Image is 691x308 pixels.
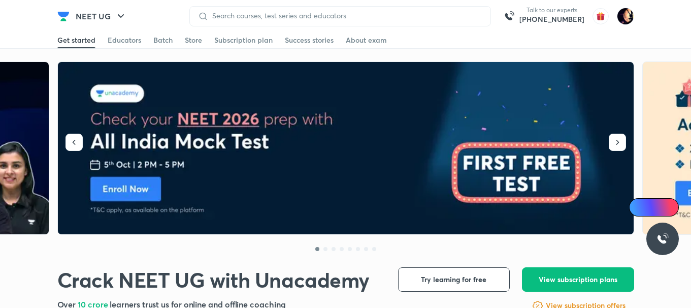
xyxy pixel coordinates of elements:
[635,203,643,211] img: Icon
[593,8,609,24] img: avatar
[57,32,95,48] a: Get started
[656,233,669,245] img: ttu
[70,6,133,26] button: NEET UG
[519,6,584,14] p: Talk to our experts
[214,35,273,45] div: Subscription plan
[57,35,95,45] div: Get started
[539,274,617,285] span: View subscription plans
[346,32,387,48] a: About exam
[57,267,370,292] h1: Crack NEET UG with Unacademy
[108,32,141,48] a: Educators
[646,203,673,211] span: Ai Doubts
[108,35,141,45] div: Educators
[499,6,519,26] img: call-us
[214,32,273,48] a: Subscription plan
[617,8,634,25] img: Mayank Singh
[629,198,679,217] a: Ai Doubts
[185,35,202,45] div: Store
[285,35,334,45] div: Success stories
[346,35,387,45] div: About exam
[421,274,486,285] span: Try learning for free
[153,32,173,48] a: Batch
[522,267,634,292] button: View subscription plans
[519,14,584,24] a: [PHONE_NUMBER]
[185,32,202,48] a: Store
[208,12,482,20] input: Search courses, test series and educators
[153,35,173,45] div: Batch
[398,267,510,292] button: Try learning for free
[57,10,70,22] img: Company Logo
[285,32,334,48] a: Success stories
